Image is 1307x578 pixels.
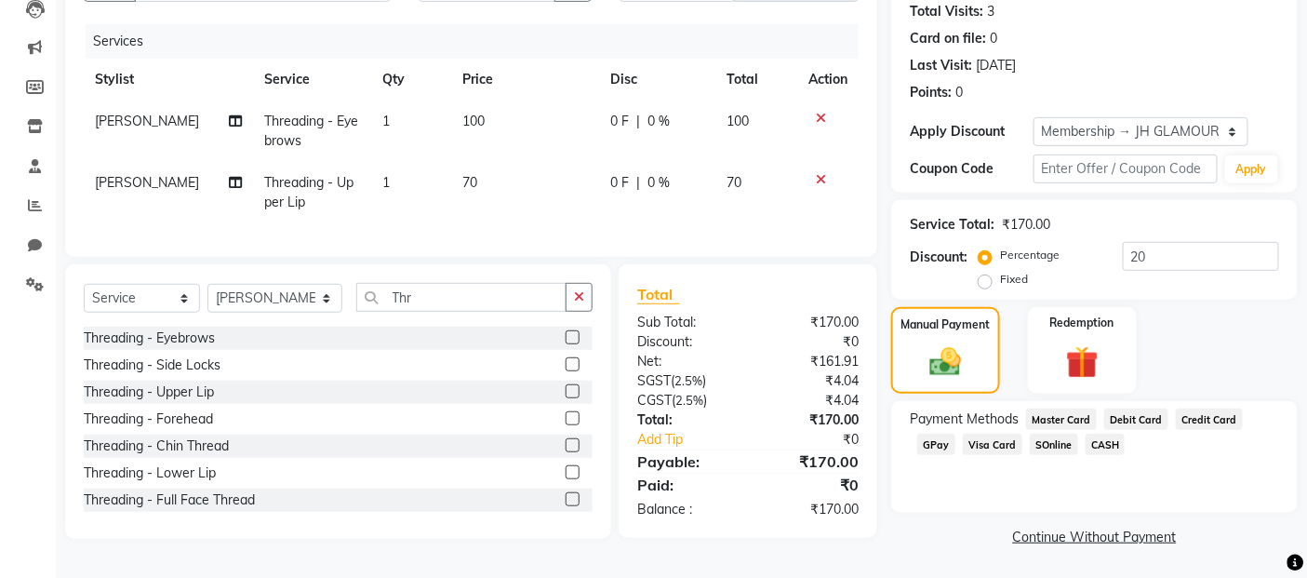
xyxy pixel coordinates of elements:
[910,2,983,21] div: Total Visits:
[1086,434,1126,455] span: CASH
[910,56,972,75] div: Last Visit:
[910,215,994,235] div: Service Total:
[610,112,629,131] span: 0 F
[748,450,873,473] div: ₹170.00
[1000,247,1060,263] label: Percentage
[910,83,952,102] div: Points:
[637,392,672,409] span: CGST
[955,83,963,102] div: 0
[727,174,741,191] span: 70
[1225,155,1278,183] button: Apply
[1104,409,1168,430] span: Debit Card
[84,59,253,101] th: Stylist
[636,173,640,193] span: |
[675,393,703,408] span: 2.5%
[84,491,255,510] div: Threading - Full Face Thread
[748,474,873,496] div: ₹0
[1002,215,1050,235] div: ₹170.00
[636,112,640,131] span: |
[910,29,986,48] div: Card on file:
[917,434,955,455] span: GPay
[623,500,748,519] div: Balance :
[727,113,749,129] span: 100
[769,430,874,450] div: ₹0
[647,112,670,131] span: 0 %
[901,316,991,333] label: Manual Payment
[623,371,748,391] div: ( )
[910,248,967,267] div: Discount:
[356,283,567,312] input: Search or Scan
[383,113,391,129] span: 1
[637,285,680,304] span: Total
[383,174,391,191] span: 1
[1026,409,1097,430] span: Master Card
[610,173,629,193] span: 0 F
[976,56,1016,75] div: [DATE]
[462,174,477,191] span: 70
[748,391,873,410] div: ₹4.04
[95,113,199,129] span: [PERSON_NAME]
[748,313,873,332] div: ₹170.00
[1030,434,1078,455] span: SOnline
[748,500,873,519] div: ₹170.00
[963,434,1022,455] span: Visa Card
[623,450,748,473] div: Payable:
[623,391,748,410] div: ( )
[623,430,768,450] a: Add Tip
[748,371,873,391] div: ₹4.04
[623,352,748,371] div: Net:
[462,113,485,129] span: 100
[1056,343,1109,383] img: _gift.svg
[920,344,970,381] img: _cash.svg
[253,59,372,101] th: Service
[797,59,859,101] th: Action
[623,410,748,430] div: Total:
[748,352,873,371] div: ₹161.91
[1000,271,1028,288] label: Fixed
[748,332,873,352] div: ₹0
[84,410,213,429] div: Threading - Forehead
[451,59,599,101] th: Price
[1176,409,1243,430] span: Credit Card
[990,29,997,48] div: 0
[910,159,1033,179] div: Coupon Code
[95,174,199,191] span: [PERSON_NAME]
[748,410,873,430] div: ₹170.00
[987,2,994,21] div: 3
[637,372,671,389] span: SGST
[715,59,797,101] th: Total
[599,59,715,101] th: Disc
[910,410,1019,429] span: Payment Methods
[264,113,358,149] span: Threading - Eyebrows
[84,329,215,348] div: Threading - Eyebrows
[623,474,748,496] div: Paid:
[623,332,748,352] div: Discount:
[1034,155,1218,183] input: Enter Offer / Coupon Code
[86,24,873,59] div: Services
[910,122,1033,141] div: Apply Discount
[84,383,214,402] div: Threading - Upper Lip
[372,59,451,101] th: Qty
[674,373,702,388] span: 2.5%
[84,356,220,375] div: Threading - Side Locks
[264,174,353,210] span: Threading - Upper Lip
[84,437,229,456] div: Threading - Chin Thread
[84,464,216,483] div: Threading - Lower Lip
[895,528,1294,547] a: Continue Without Payment
[1050,315,1114,331] label: Redemption
[647,173,670,193] span: 0 %
[623,313,748,332] div: Sub Total:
